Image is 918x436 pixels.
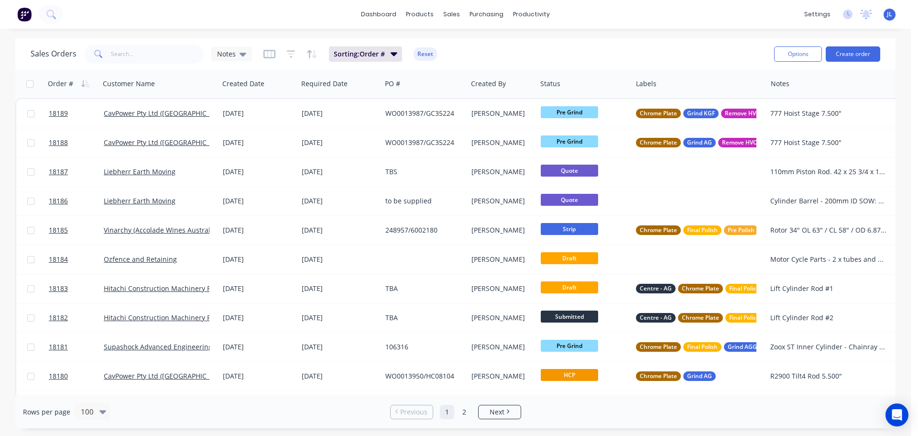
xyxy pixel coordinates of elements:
[722,138,760,147] span: Remove HVOF
[104,196,175,205] a: Liebherr Earth Moving
[826,46,880,62] button: Create order
[49,274,104,303] a: 18183
[385,109,459,118] div: WO0013987/GC35224
[104,167,175,176] a: Liebherr Earth Moving
[401,7,438,22] div: products
[541,252,598,264] span: Draft
[334,49,385,59] span: Sorting: Order #
[223,167,294,177] div: [DATE]
[49,391,104,420] a: 18179
[104,109,230,118] a: CavPower Pty Ltd ([GEOGRAPHIC_DATA])
[223,342,294,352] div: [DATE]
[386,405,525,419] ul: Pagination
[541,194,598,206] span: Quote
[111,45,204,64] input: Search...
[471,138,530,147] div: [PERSON_NAME]
[49,187,104,215] a: 18186
[636,79,656,89] div: Labels
[49,371,68,381] span: 18180
[302,342,378,352] div: [DATE]
[471,225,530,235] div: [PERSON_NAME]
[471,109,530,118] div: [PERSON_NAME]
[400,407,427,417] span: Previous
[104,313,229,322] a: Hitachi Construction Machinery Pty Ltd
[302,225,378,235] div: [DATE]
[471,79,506,89] div: Created By
[49,284,68,293] span: 18183
[636,109,767,118] button: Chrome PlateGrind KGFRemove HVOF
[465,7,508,22] div: purchasing
[541,165,598,177] span: Quote
[479,407,521,417] a: Next page
[541,340,598,352] span: Pre Grind
[440,405,454,419] a: Page 1 is your current page
[799,7,835,22] div: settings
[49,255,68,264] span: 18184
[687,109,715,118] span: Grind KGF
[49,196,68,206] span: 18186
[385,196,459,206] div: to be supplied
[217,49,236,59] span: Notes
[770,109,886,118] div: 777 Hoist Stage 7.500"
[49,313,68,323] span: 18182
[48,79,73,89] div: Order #
[223,371,294,381] div: [DATE]
[640,284,672,293] span: Centre - AG
[471,371,530,381] div: [PERSON_NAME]
[541,369,598,381] span: HCP
[49,225,68,235] span: 18185
[687,225,718,235] span: Final Polish
[385,138,459,147] div: WO0013987/GC35224
[302,371,378,381] div: [DATE]
[49,245,104,274] a: 18184
[540,79,560,89] div: Status
[729,284,760,293] span: Final Polish
[223,138,294,147] div: [DATE]
[49,157,104,186] a: 18187
[104,225,244,235] a: Vinarchy (Accolade Wines Australia Limited)
[222,79,264,89] div: Created Date
[770,196,886,206] div: Cylinder Barrel - 200mm ID SOW: Hone Bore, remove broken bolts, machine and weld repair crack in ...
[687,342,718,352] span: Final Polish
[770,255,886,264] div: Motor Cycle Parts - 2 x tubes and 1 x U-link
[31,49,76,58] h1: Sales Orders
[49,362,104,391] a: 18180
[541,135,598,147] span: Pre Grind
[770,284,886,293] div: Lift Cylinder Rod #1
[23,407,70,417] span: Rows per page
[302,284,378,293] div: [DATE]
[385,313,459,323] div: TBA
[49,216,104,245] a: 18185
[636,138,764,147] button: Chrome PlateGrind AGRemove HVOF
[725,109,763,118] span: Remove HVOF
[636,313,798,323] button: Centre - AGChrome PlateFinal Polish
[640,138,677,147] span: Chrome Plate
[103,79,155,89] div: Customer Name
[636,284,798,293] button: Centre - AGChrome PlateFinal Polish
[885,403,908,426] div: Open Intercom Messenger
[385,342,459,352] div: 106316
[49,167,68,177] span: 18187
[640,313,672,323] span: Centre - AG
[385,371,459,381] div: WO0013950/HC08104
[49,109,68,118] span: 18189
[771,79,789,89] div: Notes
[471,313,530,323] div: [PERSON_NAME]
[302,109,378,118] div: [DATE]
[471,167,530,177] div: [PERSON_NAME]
[640,109,677,118] span: Chrome Plate
[223,225,294,235] div: [DATE]
[636,225,781,235] button: Chrome PlateFinal PolishPre Polish
[302,167,378,177] div: [DATE]
[223,109,294,118] div: [DATE]
[471,255,530,264] div: [PERSON_NAME]
[438,7,465,22] div: sales
[302,255,378,264] div: [DATE]
[223,196,294,206] div: [DATE]
[49,128,104,157] a: 18188
[471,342,530,352] div: [PERSON_NAME]
[104,371,230,380] a: CavPower Pty Ltd ([GEOGRAPHIC_DATA])
[223,284,294,293] div: [DATE]
[104,255,177,264] a: Ozfence and Retaining
[541,223,598,235] span: Strip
